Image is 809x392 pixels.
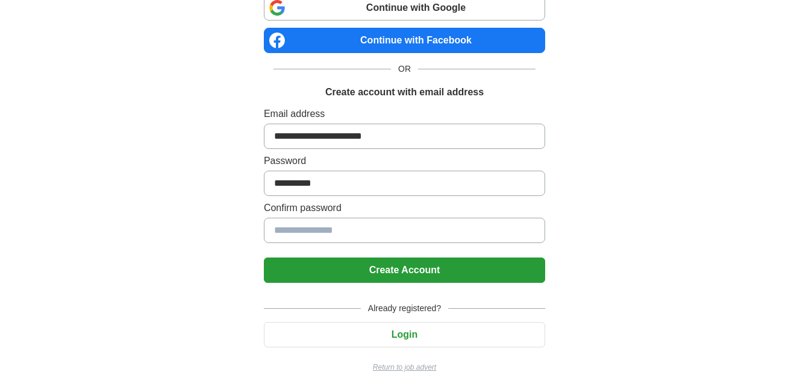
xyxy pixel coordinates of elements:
a: Continue with Facebook [264,28,545,53]
a: Login [264,329,545,340]
label: Email address [264,107,545,121]
button: Create Account [264,258,545,283]
button: Login [264,322,545,347]
span: OR [391,63,418,75]
span: Already registered? [361,302,448,315]
h1: Create account with email address [325,85,484,100]
label: Confirm password [264,201,545,215]
a: Return to job advert [264,362,545,373]
label: Password [264,154,545,168]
